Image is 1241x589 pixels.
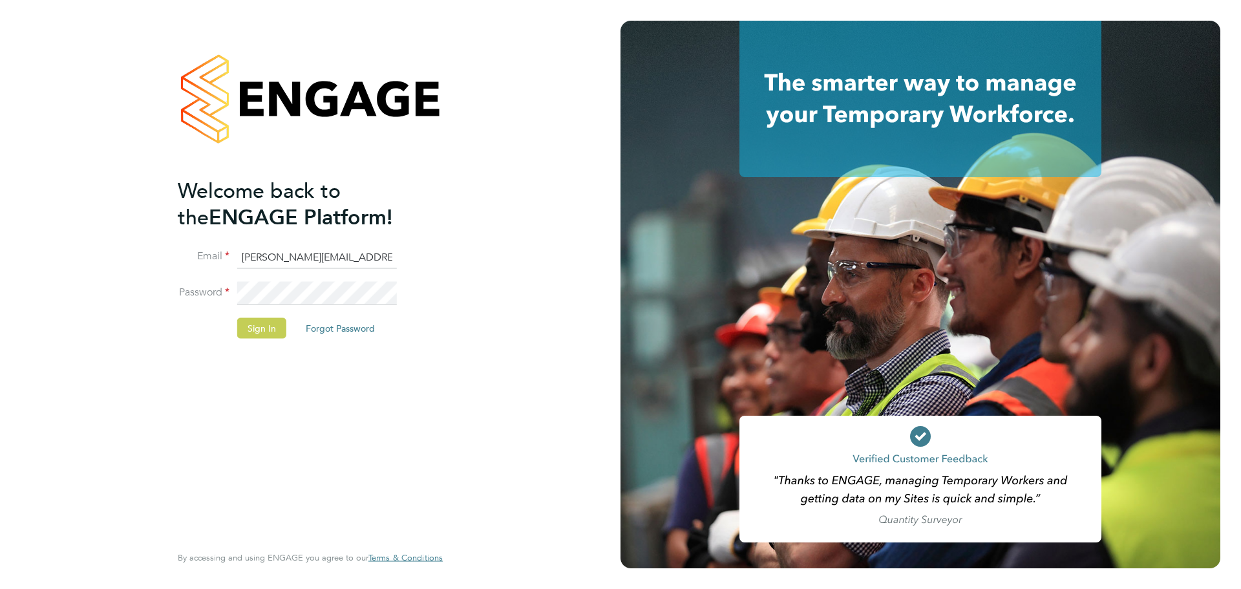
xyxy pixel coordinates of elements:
input: Enter your work email... [237,246,397,269]
span: Terms & Conditions [368,552,443,563]
span: Welcome back to the [178,178,341,230]
span: By accessing and using ENGAGE you agree to our [178,552,443,563]
label: Email [178,250,229,263]
button: Sign In [237,317,286,338]
label: Password [178,286,229,299]
a: Terms & Conditions [368,553,443,563]
h2: ENGAGE Platform! [178,177,430,230]
button: Forgot Password [295,317,385,338]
